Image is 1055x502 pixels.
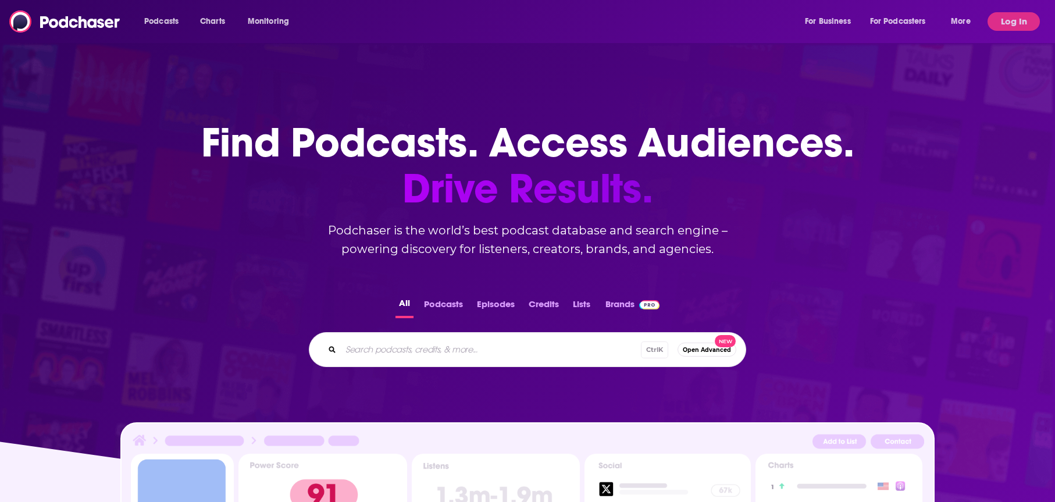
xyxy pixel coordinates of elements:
span: Monitoring [248,13,289,30]
button: All [395,295,414,318]
h2: Podchaser is the world’s best podcast database and search engine – powering discovery for listene... [295,221,760,258]
span: For Business [805,13,851,30]
button: Lists [569,295,594,318]
button: open menu [862,12,943,31]
button: open menu [136,12,194,31]
a: Charts [193,12,232,31]
button: open menu [797,12,865,31]
button: Log In [988,12,1040,31]
button: Credits [525,295,562,318]
img: Podchaser Pro [639,300,660,309]
button: Open AdvancedNew [678,343,736,357]
span: Charts [200,13,225,30]
span: Ctrl K [641,341,668,358]
button: Episodes [473,295,518,318]
button: open menu [943,12,985,31]
button: open menu [240,12,304,31]
h1: Find Podcasts. Access Audiences. [201,120,854,212]
span: Podcasts [144,13,179,30]
span: New [715,335,736,347]
span: Open Advanced [683,347,731,353]
img: Podcast Insights Header [131,433,924,453]
span: More [951,13,971,30]
span: Drive Results. [201,166,854,212]
div: Search podcasts, credits, & more... [309,332,746,367]
img: Podchaser - Follow, Share and Rate Podcasts [9,10,121,33]
button: Podcasts [420,295,466,318]
input: Search podcasts, credits, & more... [341,340,641,359]
span: For Podcasters [870,13,926,30]
a: BrandsPodchaser Pro [605,295,660,318]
